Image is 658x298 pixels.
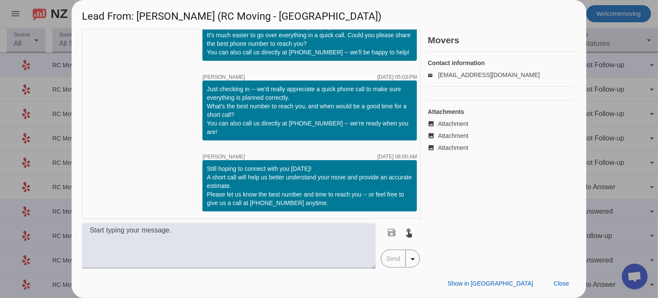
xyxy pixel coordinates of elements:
[438,131,468,140] span: Attachment
[438,119,468,128] span: Attachment
[428,36,576,45] h2: Movers
[554,280,569,287] span: Close
[428,107,573,116] h4: Attachments
[428,143,573,152] a: Attachment
[428,119,573,128] a: Attachment
[428,59,573,67] h4: Contact information
[207,164,413,207] div: Still hoping to connect with you [DATE]! A short call will help us better understand your move an...
[428,131,573,140] a: Attachment
[377,154,417,159] div: [DATE] 08:00:AM
[448,280,533,287] span: Show in [GEOGRAPHIC_DATA]
[377,74,417,80] div: [DATE] 05:03:PM
[438,143,468,152] span: Attachment
[202,74,245,80] span: [PERSON_NAME]
[428,144,438,151] mat-icon: image
[202,154,245,159] span: [PERSON_NAME]
[547,276,576,291] button: Close
[428,120,438,127] mat-icon: image
[441,276,540,291] button: Show in [GEOGRAPHIC_DATA]
[428,132,438,139] mat-icon: image
[438,72,540,78] a: [EMAIL_ADDRESS][DOMAIN_NAME]
[207,85,413,136] div: Just checking in -- we'd really appreciate a quick phone call to make sure everything is planned ...
[404,227,414,238] mat-icon: touch_app
[428,73,438,77] mat-icon: email
[407,254,418,264] mat-icon: arrow_drop_down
